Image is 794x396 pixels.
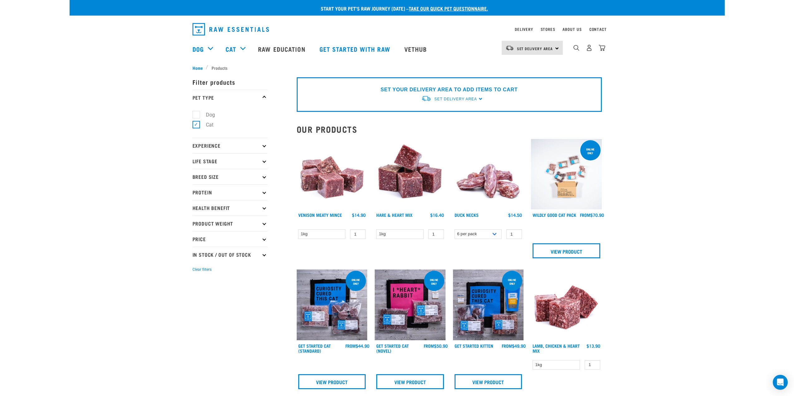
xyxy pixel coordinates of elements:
[517,47,553,50] span: Set Delivery Area
[502,345,512,347] span: FROM
[192,23,269,36] img: Raw Essentials Logo
[74,5,729,12] p: Start your pet’s raw journey [DATE] –
[434,97,477,101] span: Set Delivery Area
[192,184,267,200] p: Protein
[580,214,590,216] span: FROM
[586,45,592,51] img: user.png
[589,28,607,30] a: Contact
[192,247,267,262] p: In Stock / Out Of Stock
[428,229,444,239] input: 1
[70,36,725,61] nav: dropdown navigation
[421,95,431,102] img: van-moving.png
[192,90,267,105] p: Pet Type
[455,345,493,347] a: Get Started Kitten
[196,121,216,129] label: Cat
[599,45,605,51] img: home-icon@2x.png
[376,374,444,389] a: View Product
[376,214,412,216] a: Hare & Heart Mix
[192,231,267,247] p: Price
[196,111,217,119] label: Dog
[192,169,267,184] p: Breed Size
[531,139,602,210] img: Cat 0 2sec
[297,124,602,134] h2: Our Products
[381,86,518,93] p: SET YOUR DELIVERY AREA TO ADD ITEMS TO CART
[297,270,368,340] img: Assortment Of Raw Essential Products For Cats Including, Blue And Black Tote Bag With "Curiosity ...
[773,375,788,390] div: Open Intercom Messenger
[533,214,576,216] a: Wildly Good Cat Pack
[352,212,366,217] div: $14.90
[350,229,366,239] input: 1
[345,345,356,347] span: FROM
[345,343,369,348] div: $44.90
[192,216,267,231] p: Product Weight
[298,374,366,389] a: View Product
[346,275,366,288] div: online only
[515,28,533,30] a: Delivery
[453,139,524,210] img: Pile Of Duck Necks For Pets
[375,270,446,340] img: Assortment Of Raw Essential Products For Cats Including, Pink And Black Tote Bag With "I *Heart* ...
[375,139,446,210] img: Pile Of Cubed Hare Heart For Pets
[192,200,267,216] p: Health Benefit
[533,243,600,258] a: View Product
[192,64,602,71] nav: breadcrumbs
[313,36,398,61] a: Get started with Raw
[409,7,488,10] a: take our quick pet questionnaire.
[252,36,313,61] a: Raw Education
[502,275,522,288] div: online only
[580,145,601,158] div: ONLINE ONLY
[502,343,526,348] div: $49.90
[580,212,604,217] div: $70.90
[424,345,434,347] span: FROM
[453,270,524,340] img: NSP Kitten Update
[297,139,368,210] img: 1117 Venison Meat Mince 01
[573,45,579,51] img: home-icon-1@2x.png
[192,267,212,272] button: Clear filters
[192,64,206,71] a: Home
[455,374,522,389] a: View Product
[298,214,342,216] a: Venison Meaty Mince
[188,21,607,38] nav: dropdown navigation
[424,275,444,288] div: online only
[298,345,331,352] a: Get Started Cat (Standard)
[508,212,522,217] div: $14.50
[424,343,448,348] div: $50.90
[533,345,580,352] a: Lamb, Chicken & Heart Mix
[398,36,435,61] a: Vethub
[192,44,204,54] a: Dog
[563,28,582,30] a: About Us
[506,229,522,239] input: 1
[587,343,600,348] div: $13.90
[531,270,602,340] img: 1124 Lamb Chicken Heart Mix 01
[505,45,514,51] img: van-moving.png
[430,212,444,217] div: $16.40
[192,138,267,153] p: Experience
[541,28,555,30] a: Stores
[192,64,203,71] span: Home
[192,74,267,90] p: Filter products
[455,214,479,216] a: Duck Necks
[226,44,236,54] a: Cat
[192,153,267,169] p: Life Stage
[376,345,409,352] a: Get Started Cat (Novel)
[585,360,600,370] input: 1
